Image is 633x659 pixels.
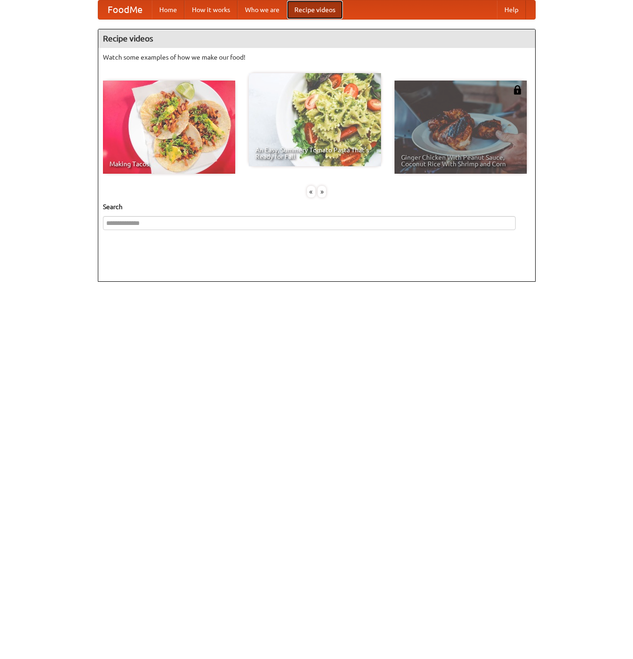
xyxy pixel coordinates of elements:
a: Recipe videos [287,0,343,19]
a: Making Tacos [103,81,235,174]
a: Home [152,0,184,19]
img: 483408.png [513,85,522,95]
a: FoodMe [98,0,152,19]
a: How it works [184,0,238,19]
a: Who we are [238,0,287,19]
a: Help [497,0,526,19]
p: Watch some examples of how we make our food! [103,53,531,62]
div: « [307,186,315,197]
h4: Recipe videos [98,29,535,48]
span: Making Tacos [109,161,229,167]
a: An Easy, Summery Tomato Pasta That's Ready for Fall [249,73,381,166]
span: An Easy, Summery Tomato Pasta That's Ready for Fall [255,147,374,160]
h5: Search [103,202,531,211]
div: » [318,186,326,197]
